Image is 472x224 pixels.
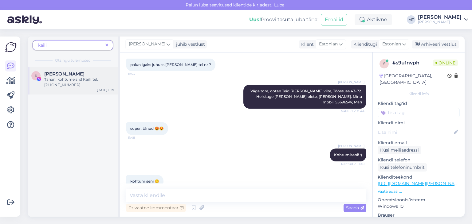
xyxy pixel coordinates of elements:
div: # s9u1nvph [392,59,433,67]
div: Privaatne kommentaar [126,204,186,212]
span: 11:48 [128,135,151,140]
p: Brauser [378,212,460,218]
span: [PERSON_NAME] [338,144,364,148]
img: Askly Logo [5,41,17,53]
p: Kliendi tag'id [378,100,460,107]
a: [PERSON_NAME][PERSON_NAME] [418,15,468,25]
div: Tänan, kohtume siis! Kaili, tel. [PHONE_NUMBER] [44,77,114,88]
span: super, tänud 😍😍 [130,126,164,131]
span: palun igaks juhuks [PERSON_NAME] tel nr ? [130,62,211,67]
span: kohtumiseni 😊 [130,179,159,183]
p: Kliendi telefon [378,157,460,163]
span: Estonian [319,41,338,48]
span: kaili [38,42,47,48]
input: Lisa nimi [378,129,453,136]
span: Kaili Maide [44,71,85,77]
div: MT [407,15,415,24]
p: Klienditeekond [378,174,460,180]
div: Klienditugi [351,41,377,48]
div: juhib vestlust [174,41,205,48]
span: Väga tore, ootan Teid [PERSON_NAME] viite, Tööstuse 43-72. Helistage [PERSON_NAME] olete, [PERSON... [250,89,363,104]
span: Luba [272,2,286,8]
span: Estonian [382,41,401,48]
span: Nähtud ✓ 11:44 [341,109,364,114]
span: Saada [346,205,364,210]
div: Kliendi info [378,91,460,97]
div: Küsi meiliaadressi [378,146,421,154]
p: Kliendi email [378,140,460,146]
a: [URL][DOMAIN_NAME][PERSON_NAME] [378,181,462,186]
span: [PERSON_NAME] [338,80,364,84]
b: Uus! [249,17,261,22]
span: K [35,73,37,78]
span: s [383,61,385,66]
p: Operatsioonisüsteem [378,197,460,203]
p: Kliendi nimi [378,120,460,126]
span: Nähtud ✓ 11:49 [341,162,364,166]
div: [DATE] 11:21 [97,88,114,92]
span: Online [433,60,458,66]
div: [GEOGRAPHIC_DATA], [GEOGRAPHIC_DATA] [380,73,447,86]
p: Vaata edasi ... [378,189,460,194]
div: Arhiveeri vestlus [412,40,459,48]
div: [PERSON_NAME] [418,15,462,20]
div: Aktiivne [355,14,392,25]
div: [PERSON_NAME] [418,20,462,25]
span: Kohtumiseni! :) [334,153,362,157]
span: 11:43 [128,71,151,76]
div: Proovi tasuta juba täna: [249,16,318,23]
button: Emailid [321,14,347,25]
span: [PERSON_NAME] [129,41,165,48]
span: Otsingu tulemused [55,58,91,63]
div: Klient [299,41,314,48]
input: Lisa tag [378,108,460,117]
div: Küsi telefoninumbrit [378,163,427,172]
p: Windows 10 [378,203,460,210]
